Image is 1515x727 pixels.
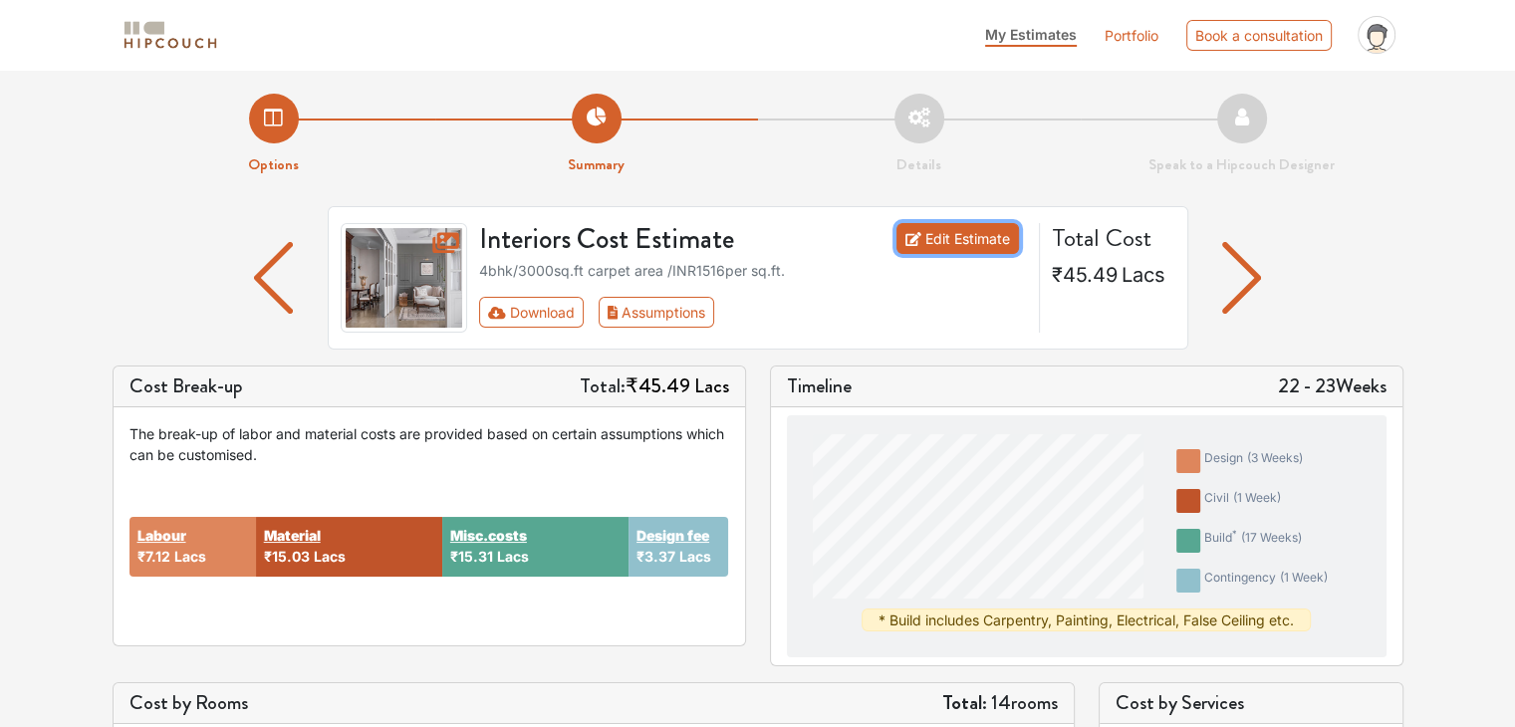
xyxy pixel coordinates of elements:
strong: Options [248,153,299,175]
span: Lacs [497,548,529,565]
img: arrow left [254,242,293,314]
span: Lacs [679,548,711,565]
div: 4bhk / 3000 sq.ft carpet area /INR 1516 per sq.ft. [479,260,1027,281]
h4: Total Cost [1052,223,1171,253]
img: arrow left [1222,242,1261,314]
strong: Details [896,153,941,175]
strong: Summary [568,153,625,175]
button: Design fee [636,525,709,546]
span: Lacs [314,548,346,565]
div: * Build includes Carpentry, Painting, Electrical, False Ceiling etc. [862,608,1311,631]
a: Portfolio [1105,25,1158,46]
img: logo-horizontal.svg [121,18,220,53]
button: Download [479,297,584,328]
h5: Timeline [787,374,852,398]
span: ( 17 weeks ) [1241,530,1302,545]
span: ( 3 weeks ) [1247,450,1303,465]
div: Book a consultation [1186,20,1332,51]
span: logo-horizontal.svg [121,13,220,58]
div: contingency [1204,569,1328,593]
h5: Total: [580,374,729,398]
a: Edit Estimate [896,223,1019,254]
span: ₹45.49 [1052,263,1118,287]
span: ₹45.49 [626,371,690,400]
strong: Speak to a Hipcouch Designer [1148,153,1335,175]
span: Lacs [694,371,729,400]
button: Material [264,525,321,546]
div: civil [1204,489,1281,513]
h5: 22 - 23 Weeks [1278,374,1387,398]
span: ( 1 week ) [1233,490,1281,505]
div: design [1204,449,1303,473]
span: ₹15.03 [264,548,310,565]
span: ₹7.12 [137,548,170,565]
h5: 14 rooms [942,691,1058,715]
div: Toolbar with button groups [479,297,1027,328]
h5: Cost Break-up [129,374,243,398]
span: Lacs [174,548,206,565]
button: Assumptions [599,297,715,328]
span: ₹15.31 [450,548,493,565]
span: ( 1 week ) [1280,570,1328,585]
div: build [1204,529,1302,553]
span: Lacs [1122,263,1165,287]
h5: Cost by Rooms [129,691,248,715]
img: gallery [341,223,468,333]
div: The break-up of labor and material costs are provided based on certain assumptions which can be c... [129,423,729,465]
h5: Cost by Services [1116,691,1387,715]
div: First group [479,297,730,328]
span: ₹3.37 [636,548,675,565]
button: Labour [137,525,186,546]
span: My Estimates [985,26,1077,43]
strong: Total: [942,688,987,717]
button: Misc.costs [450,525,527,546]
h3: Interiors Cost Estimate [467,223,848,257]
